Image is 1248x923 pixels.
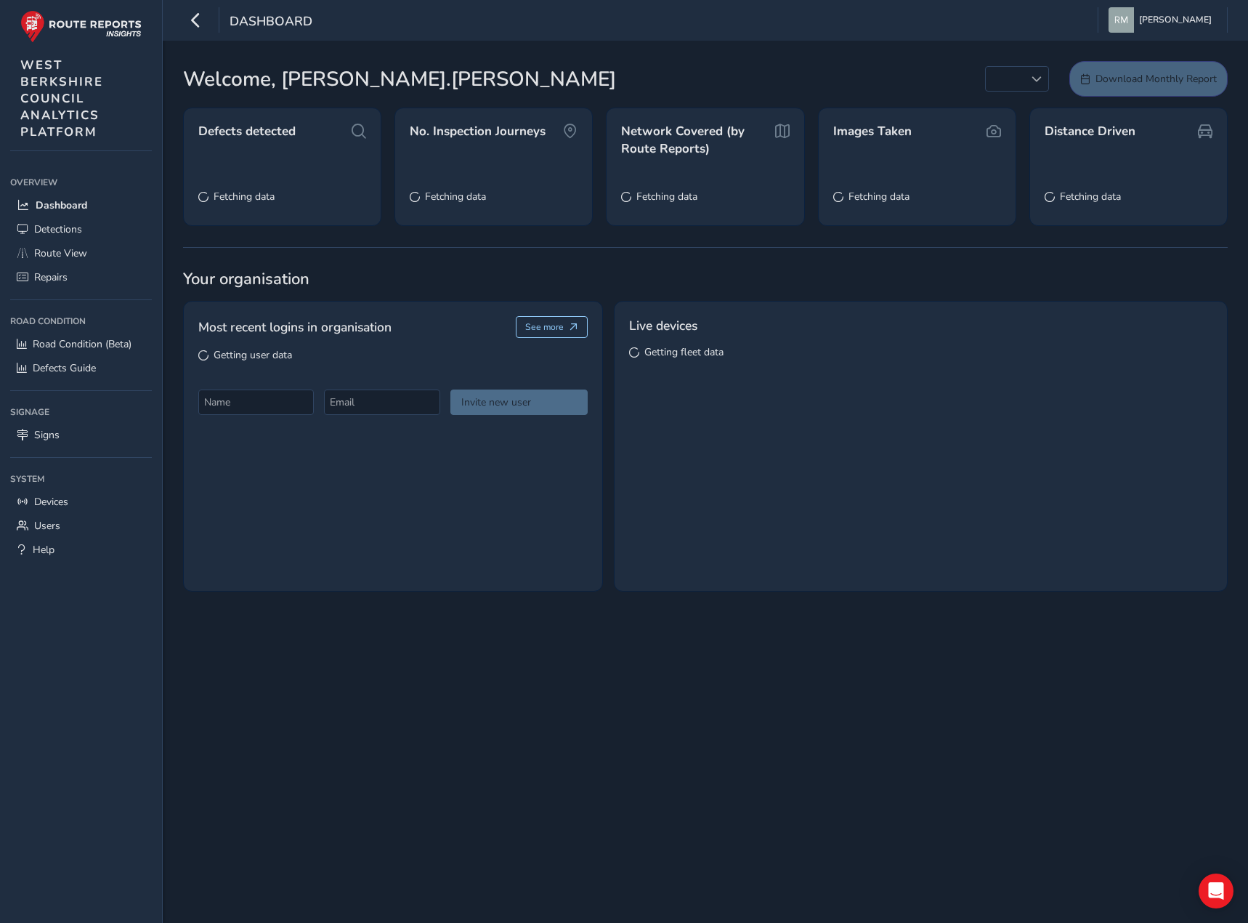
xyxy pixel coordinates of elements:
div: Open Intercom Messenger [1199,874,1233,908]
span: Defects Guide [33,361,96,375]
span: Fetching data [636,190,697,203]
span: Defects detected [198,123,296,140]
a: Users [10,514,152,538]
span: Network Covered (by Route Reports) [621,123,772,157]
span: Signs [34,428,60,442]
span: Road Condition (Beta) [33,337,131,351]
span: Live devices [629,316,697,335]
input: Email [324,390,439,415]
a: Route View [10,241,152,265]
span: Fetching data [214,190,275,203]
span: Dashboard [36,198,87,212]
span: Fetching data [1060,190,1121,203]
span: Most recent logins in organisation [198,318,392,336]
a: Devices [10,490,152,514]
a: Road Condition (Beta) [10,332,152,356]
span: Users [34,519,60,533]
img: rr logo [20,10,142,43]
button: [PERSON_NAME] [1109,7,1217,33]
span: Detections [34,222,82,236]
span: Getting fleet data [644,345,724,359]
a: Repairs [10,265,152,289]
img: diamond-layout [1109,7,1134,33]
div: System [10,468,152,490]
span: WEST BERKSHIRE COUNCIL ANALYTICS PLATFORM [20,57,103,140]
span: Getting user data [214,348,292,362]
button: See more [516,316,588,338]
span: Repairs [34,270,68,284]
span: No. Inspection Journeys [410,123,546,140]
span: Fetching data [425,190,486,203]
a: Help [10,538,152,562]
span: Dashboard [230,12,312,33]
span: Route View [34,246,87,260]
a: Defects Guide [10,356,152,380]
span: See more [525,321,564,333]
span: Devices [34,495,68,509]
span: Welcome, [PERSON_NAME].[PERSON_NAME] [183,64,616,94]
div: Signage [10,401,152,423]
a: Dashboard [10,193,152,217]
span: Images Taken [833,123,912,140]
span: [PERSON_NAME] [1139,7,1212,33]
a: Detections [10,217,152,241]
div: Overview [10,172,152,193]
div: Road Condition [10,310,152,332]
input: Name [198,390,314,415]
span: Distance Driven [1045,123,1135,140]
a: Signs [10,423,152,447]
span: Help [33,543,54,557]
span: Fetching data [848,190,909,203]
span: Your organisation [183,268,1228,290]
